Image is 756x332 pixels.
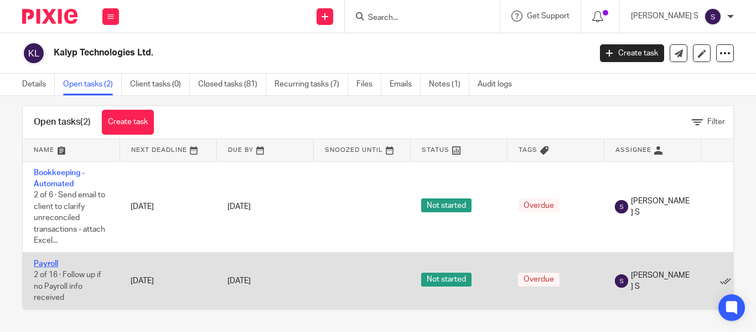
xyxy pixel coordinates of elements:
[34,272,101,302] span: 2 of 16 · Follow up if no Payroll info received
[130,74,190,95] a: Client tasks (0)
[80,118,91,126] span: (2)
[227,277,251,285] span: [DATE]
[34,191,105,244] span: 2 of 6 · Send email to client to clarify unreconciled transactions - attach Excel...
[429,74,469,95] a: Notes (1)
[325,147,383,153] span: Snoozed Until
[367,13,467,23] input: Search
[421,198,472,212] span: Not started
[615,200,628,213] img: svg%3E
[356,74,381,95] a: Files
[527,12,569,20] span: Get Support
[198,74,266,95] a: Closed tasks (81)
[704,8,722,25] img: svg%3E
[518,198,560,212] span: Overdue
[631,196,690,218] span: [PERSON_NAME] S
[518,273,560,287] span: Overdue
[102,110,154,135] a: Create task
[631,270,690,293] span: [PERSON_NAME] S
[22,42,45,65] img: svg%3E
[34,116,91,128] h1: Open tasks
[63,74,122,95] a: Open tasks (2)
[422,147,449,153] span: Status
[120,253,216,310] td: [DATE]
[720,275,737,287] a: Mark as done
[22,74,55,95] a: Details
[707,118,725,126] span: Filter
[54,47,478,59] h2: Kalyp Technologies Ltd.
[22,9,77,24] img: Pixie
[421,273,472,287] span: Not started
[519,147,537,153] span: Tags
[120,161,216,253] td: [DATE]
[275,74,348,95] a: Recurring tasks (7)
[631,11,698,22] p: [PERSON_NAME] S
[478,74,520,95] a: Audit logs
[34,169,85,188] a: Bookkeeping - Automated
[600,44,664,62] a: Create task
[34,260,58,268] a: Payroll
[227,203,251,211] span: [DATE]
[390,74,421,95] a: Emails
[615,274,628,288] img: svg%3E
